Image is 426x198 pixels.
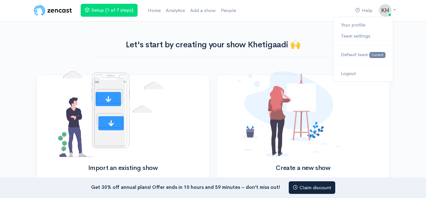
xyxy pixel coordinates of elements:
a: Analytics [163,4,188,17]
span: Current [369,52,385,58]
a: Setup (1 of 7 steps) [81,4,138,17]
h2: Import an existing show [58,165,188,172]
a: Team settings [333,31,393,42]
h1: Let's start by creating your show Khetigaadi 🙌 [97,40,330,49]
a: Your profile [333,20,393,31]
a: Home [145,4,163,17]
img: No shows added [58,71,163,157]
a: Logout [333,68,393,79]
span: Default team [341,51,368,57]
a: Default team Current [333,49,393,60]
img: ZenCast Logo [33,4,73,17]
a: Claim discount [289,181,335,194]
iframe: gist-messenger-bubble-iframe [404,177,420,192]
a: Add a show [188,4,218,17]
img: ... [379,4,392,17]
a: Help [353,4,375,17]
a: People [218,4,238,17]
strong: Get 30% off annual plans! Offer ends in 10 hours and 59 minutes – don’t miss out! [91,184,280,190]
h2: Create a new show [238,165,368,172]
img: No shows added [238,71,342,157]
